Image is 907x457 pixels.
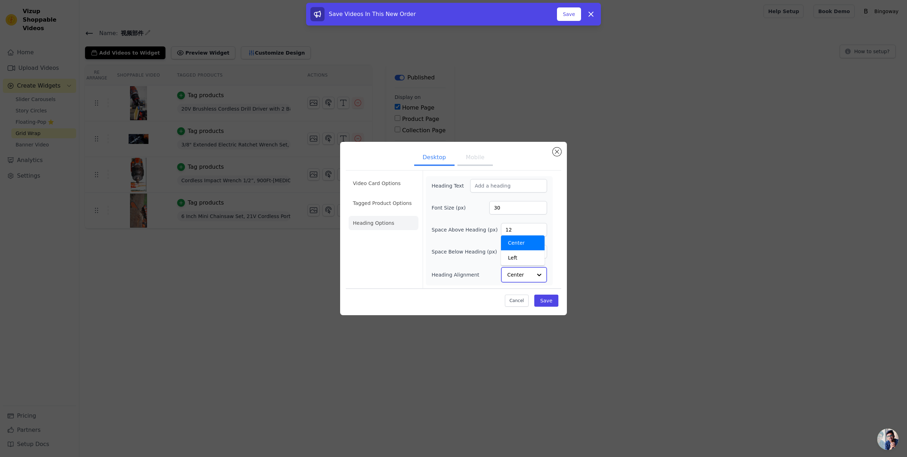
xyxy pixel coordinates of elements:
[349,176,418,190] li: Video Card Options
[432,182,470,189] label: Heading Text
[329,11,416,17] span: Save Videos In This New Order
[414,150,455,166] button: Desktop
[349,216,418,230] li: Heading Options
[534,295,558,307] button: Save
[470,179,547,193] input: Add a heading
[505,295,529,307] button: Cancel
[557,7,581,21] button: Save
[457,150,493,166] button: Mobile
[432,204,470,211] label: Font Size (px)
[553,147,561,156] button: Close modal
[501,235,545,250] div: Center
[432,226,497,233] label: Space Above Heading (px)
[432,271,480,278] label: Heading Alignment
[877,429,898,450] a: 开放式聊天
[432,248,497,255] label: Space Below Heading (px)
[349,196,418,210] li: Tagged Product Options
[501,250,545,265] div: Left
